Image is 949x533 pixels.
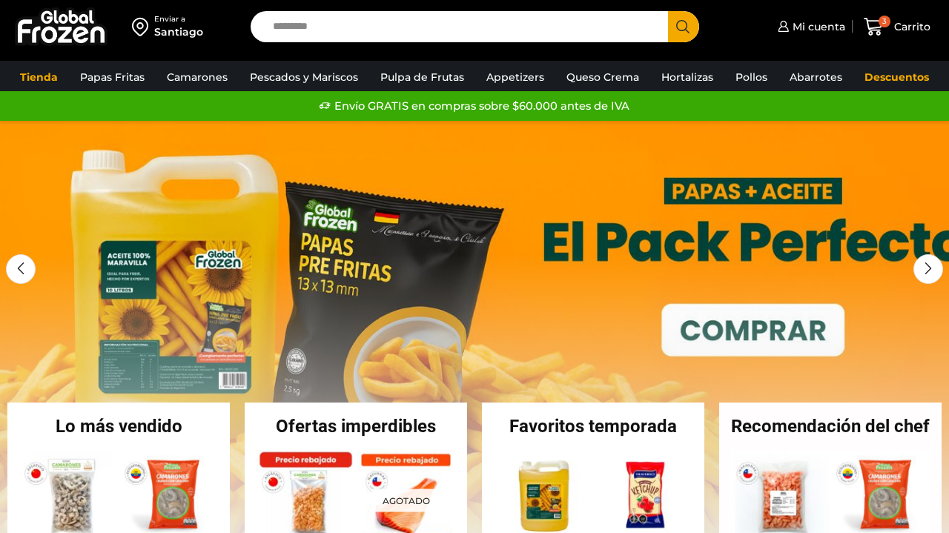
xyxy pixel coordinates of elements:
span: 3 [879,16,890,27]
span: Mi cuenta [789,19,845,34]
a: Tienda [13,63,65,91]
div: Next slide [913,254,943,284]
a: Pollos [728,63,775,91]
a: Queso Crema [559,63,647,91]
a: 3 Carrito [860,10,934,44]
h2: Ofertas imperdibles [245,417,467,435]
span: Carrito [890,19,930,34]
div: Previous slide [6,254,36,284]
a: Pulpa de Frutas [373,63,472,91]
a: Descuentos [857,63,936,91]
button: Search button [668,11,699,42]
div: Santiago [154,24,203,39]
a: Hortalizas [654,63,721,91]
a: Appetizers [479,63,552,91]
a: Camarones [159,63,235,91]
a: Pescados y Mariscos [242,63,366,91]
a: Mi cuenta [774,12,845,42]
a: Papas Fritas [73,63,152,91]
a: Abarrotes [782,63,850,91]
div: Enviar a [154,14,203,24]
p: Agotado [372,489,440,512]
h2: Favoritos temporada [482,417,704,435]
h2: Lo más vendido [7,417,230,435]
img: address-field-icon.svg [132,14,154,39]
h2: Recomendación del chef [719,417,942,435]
